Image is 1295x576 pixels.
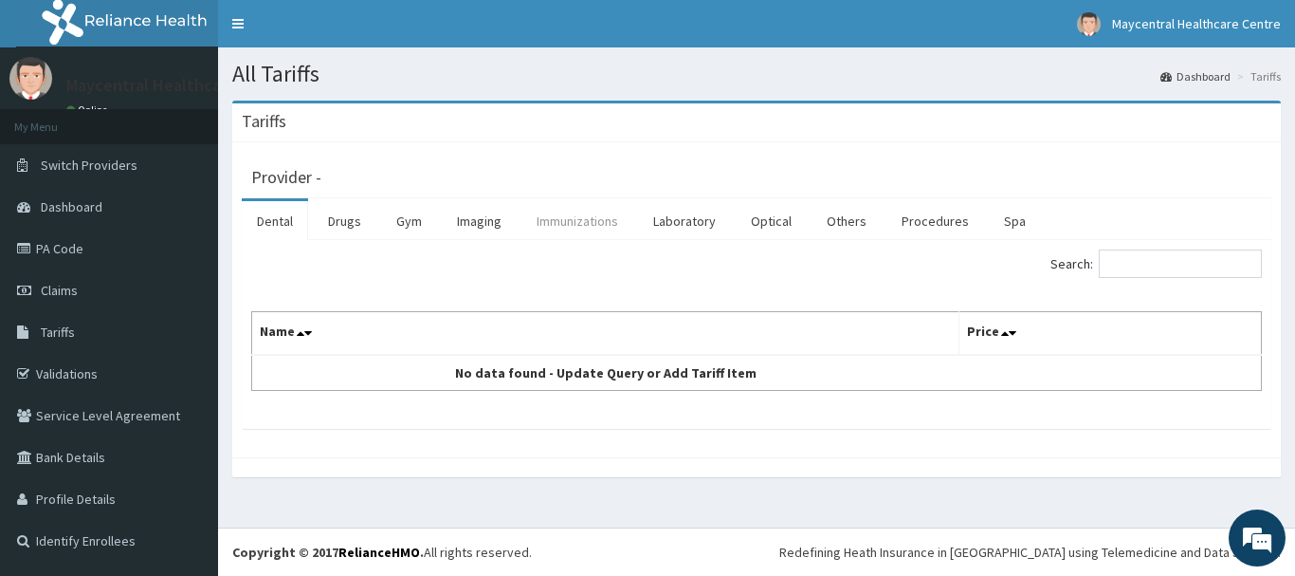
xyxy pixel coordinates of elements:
a: Online [66,103,112,117]
span: Switch Providers [41,157,137,174]
td: No data found - Update Query or Add Tariff Item [252,355,959,391]
a: Imaging [442,201,517,241]
h3: Provider - [251,169,321,186]
span: Tariffs [41,324,75,341]
img: User Image [9,57,52,100]
img: User Image [1077,12,1101,36]
strong: Copyright © 2017 . [232,544,424,561]
th: Price [958,312,1262,356]
label: Search: [1050,250,1262,278]
a: RelianceHMO [338,544,420,561]
a: Gym [381,201,437,241]
a: Immunizations [521,201,633,241]
a: Laboratory [638,201,731,241]
a: Optical [736,201,807,241]
span: Maycentral Healthcare Centre [1112,15,1281,32]
div: Redefining Heath Insurance in [GEOGRAPHIC_DATA] using Telemedicine and Data Science! [779,543,1281,562]
li: Tariffs [1232,68,1281,84]
span: Claims [41,282,78,299]
a: Dental [242,201,308,241]
a: Dashboard [1160,68,1231,84]
p: Maycentral Healthcare Centre [66,77,291,94]
a: Others [812,201,882,241]
th: Name [252,312,959,356]
a: Spa [989,201,1041,241]
h1: All Tariffs [232,62,1281,86]
input: Search: [1099,250,1262,278]
a: Procedures [886,201,984,241]
span: Dashboard [41,198,102,215]
a: Drugs [313,201,376,241]
h3: Tariffs [242,113,286,130]
footer: All rights reserved. [218,528,1295,576]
